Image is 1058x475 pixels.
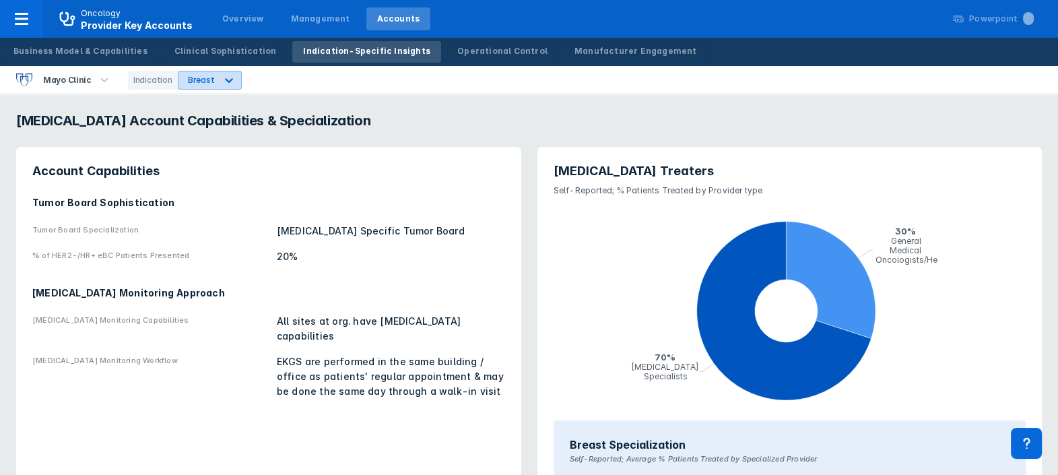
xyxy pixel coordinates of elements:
[277,354,505,399] div: EKGS are performed in the same building / office as patients' regular appointment & may be done t...
[32,354,269,399] div: [MEDICAL_DATA] Monitoring Workflow
[32,286,505,300] div: [MEDICAL_DATA] Monitoring Approach
[16,110,1042,131] h3: [MEDICAL_DATA] Account Capabilities & Specialization
[969,13,1034,25] div: Powerpoint
[570,453,1010,473] div: Self-Reported; Average % Patients Treated by Specialized Provider
[291,13,350,25] div: Management
[280,7,361,30] a: Management
[188,75,215,85] div: Breast
[564,41,708,63] a: Manufacturer Engagement
[128,71,178,90] div: Indication
[16,73,32,86] img: mayo-clinic
[554,163,1026,179] h3: [MEDICAL_DATA] Treaters
[630,362,698,372] tspan: [MEDICAL_DATA]
[3,41,158,63] a: Business Model & Capabilities
[891,236,922,246] tspan: General
[570,437,686,453] span: Breast Specialization
[875,255,937,265] tspan: Oncologists/He
[644,371,688,381] tspan: Specialists
[554,179,1026,197] p: Self-Reported; % Patients Treated by Provider type
[32,163,505,179] h3: Account Capabilities
[447,41,558,63] a: Operational Control
[38,71,97,90] div: Mayo Clinic
[377,13,420,25] div: Accounts
[164,41,288,63] a: Clinical Sophistication
[32,249,269,264] div: % of HER2-/HR+ eBC Patients Presented
[81,20,193,31] span: Provider Key Accounts
[277,314,505,344] div: All sites at org. have [MEDICAL_DATA] capabilities
[222,13,264,25] div: Overview
[81,7,121,20] p: Oncology
[457,45,548,57] div: Operational Control
[32,224,269,239] div: Tumor Board Specialization
[211,7,275,30] a: Overview
[654,352,675,362] tspan: 70%
[13,45,147,57] div: Business Model & Capabilities
[1011,428,1042,459] div: Contact Support
[366,7,431,30] a: Accounts
[277,224,505,239] div: [MEDICAL_DATA] Specific Tumor Board
[277,249,505,264] div: 20%
[32,195,505,210] div: Tumor Board Sophistication
[574,45,697,57] div: Manufacturer Engagement
[303,45,430,57] div: Indication-Specific Insights
[895,226,916,236] tspan: 30%
[174,45,277,57] div: Clinical Sophistication
[292,41,441,63] a: Indication-Specific Insights
[32,314,269,344] div: [MEDICAL_DATA] Monitoring Capabilities
[890,245,922,255] tspan: Medical
[554,205,1026,420] g: pie chart , with 2 points. Min value is 0.3, max value is 0.7.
